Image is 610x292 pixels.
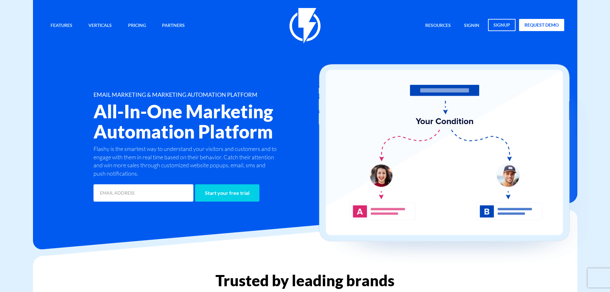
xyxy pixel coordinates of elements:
p: Flashy is the smartest way to understand your visitors and customers and to engage with them in r... [94,145,279,178]
h2: All-In-One Marketing Automation Platform [94,101,343,142]
a: signin [459,19,484,33]
input: Start your free trial [195,184,259,202]
a: signup [488,19,516,31]
a: Pricing [123,19,151,33]
h2: Trusted by leading brands [33,272,577,289]
a: Resources [420,19,456,33]
a: request demo [519,19,564,31]
a: Verticals [84,19,117,33]
a: Partners [157,19,190,33]
input: EMAIL ADDRESS [94,184,193,202]
a: Features [46,19,77,33]
h1: EMAIL MARKETING & MARKETING AUTOMATION PLATFORM [94,92,343,98]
